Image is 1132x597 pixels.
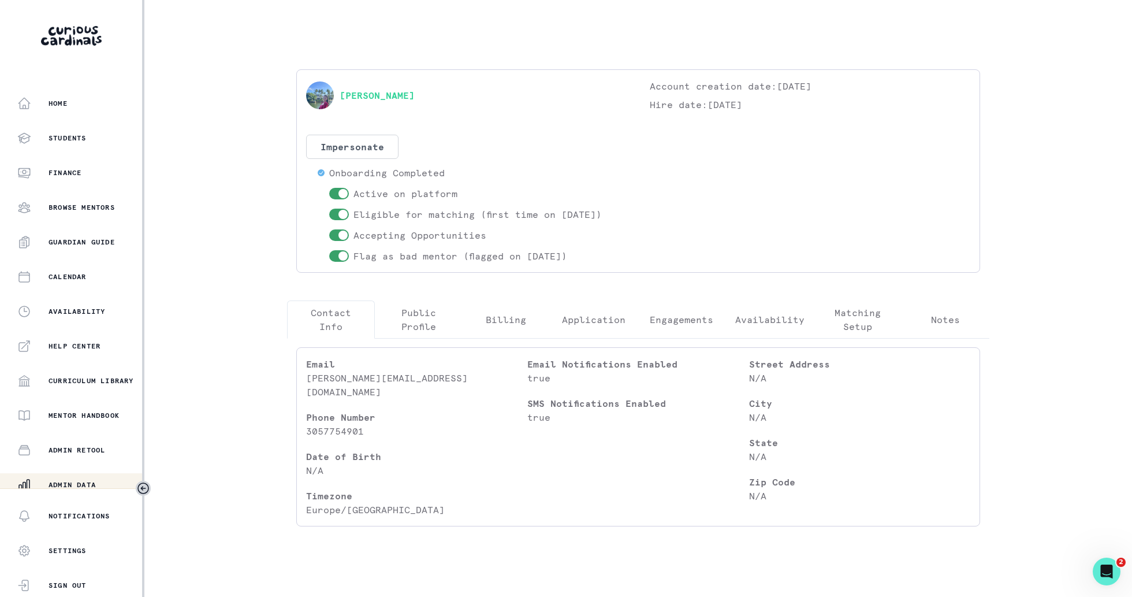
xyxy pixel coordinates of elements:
p: Notifications [49,511,110,521]
p: Engagements [650,313,713,327]
p: State [749,436,970,450]
button: Impersonate [306,135,399,159]
p: Date of Birth [306,450,527,463]
p: true [527,371,749,385]
p: Matching Setup [824,306,892,333]
p: Timezone [306,489,527,503]
p: Active on platform [353,187,457,201]
p: Flag as bad mentor (flagged on [DATE]) [353,249,567,263]
p: N/A [749,371,970,385]
p: N/A [749,410,970,424]
p: Contact Info [297,306,365,333]
p: Street Address [749,357,970,371]
p: Curriculum Library [49,376,134,385]
p: Home [49,99,68,108]
p: Availability [735,313,805,327]
p: [PERSON_NAME][EMAIL_ADDRESS][DOMAIN_NAME] [306,371,527,399]
p: Sign Out [49,581,87,590]
p: Zip Code [749,475,970,489]
p: Account creation date: [DATE] [650,79,970,93]
p: N/A [749,450,970,463]
p: Application [562,313,625,327]
p: true [527,410,749,424]
p: 3057754901 [306,424,527,438]
p: Admin Retool [49,446,105,455]
p: City [749,396,970,410]
p: Onboarding Completed [329,166,445,180]
p: Calendar [49,272,87,281]
p: Accepting Opportunities [353,228,486,242]
p: Email Notifications Enabled [527,357,749,371]
p: Guardian Guide [49,238,115,247]
button: Toggle sidebar [136,481,151,496]
p: Admin Data [49,480,96,490]
p: Hire date: [DATE] [650,98,970,112]
p: Public Profile [385,306,453,333]
p: Notes [931,313,960,327]
p: Email [306,357,527,371]
p: Settings [49,546,87,555]
p: Phone Number [306,410,527,424]
p: SMS Notifications Enabled [527,396,749,410]
p: Availability [49,307,105,316]
p: N/A [749,489,970,503]
p: Help Center [49,342,100,351]
p: Mentor Handbook [49,411,120,420]
p: Students [49,134,87,143]
span: 2 [1116,558,1126,567]
p: Finance [49,168,81,177]
iframe: Intercom live chat [1093,558,1120,585]
p: Browse Mentors [49,203,115,212]
p: Billing [486,313,526,327]
p: Europe/[GEOGRAPHIC_DATA] [306,503,527,517]
a: [PERSON_NAME] [340,88,415,102]
p: Eligible for matching (first time on [DATE]) [353,207,602,221]
img: Curious Cardinals Logo [41,26,102,46]
p: N/A [306,463,527,477]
